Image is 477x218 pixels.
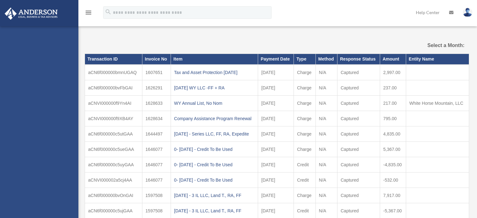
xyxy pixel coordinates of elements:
[337,54,380,65] th: Response Status
[380,96,406,111] td: 217.00
[294,111,316,126] td: Charge
[258,126,294,142] td: [DATE]
[380,126,406,142] td: 4,835.00
[337,65,380,80] td: Captured
[337,142,380,157] td: Captured
[105,8,112,15] i: search
[258,54,294,65] th: Payment Date
[258,96,294,111] td: [DATE]
[337,80,380,96] td: Captured
[258,142,294,157] td: [DATE]
[315,157,337,173] td: N/A
[337,111,380,126] td: Captured
[85,80,142,96] td: aCN6f000000bvFbGAI
[294,80,316,96] td: Charge
[337,96,380,111] td: Captured
[294,126,316,142] td: Charge
[142,111,171,126] td: 1628634
[142,142,171,157] td: 1646077
[294,142,316,157] td: Charge
[174,145,255,154] div: 0- [DATE] - Credit To Be Used
[174,160,255,169] div: 0- [DATE] - Credit To Be Used
[258,111,294,126] td: [DATE]
[258,173,294,188] td: [DATE]
[85,188,142,203] td: aCN6f000000bvOnGAI
[315,126,337,142] td: N/A
[3,8,60,20] img: Anderson Advisors Platinum Portal
[337,157,380,173] td: Captured
[258,157,294,173] td: [DATE]
[174,206,255,215] div: [DATE] - 3 IL LLC, Land T., RA, FF
[174,114,255,123] div: Company Assistance Program Renewal
[380,80,406,96] td: 237.00
[85,142,142,157] td: aCN6f000000c5ueGAA
[294,54,316,65] th: Type
[380,142,406,157] td: 5,367.00
[337,173,380,188] td: Captured
[85,157,142,173] td: aCN6f000000c5uyGAA
[294,173,316,188] td: Credit
[142,65,171,80] td: 1607651
[380,111,406,126] td: 795.00
[380,157,406,173] td: -4,835.00
[380,54,406,65] th: Amount
[315,111,337,126] td: N/A
[258,188,294,203] td: [DATE]
[315,80,337,96] td: N/A
[142,54,171,65] th: Invoice No
[174,99,255,108] div: WY Annual List, No Nom
[142,173,171,188] td: 1646077
[315,54,337,65] th: Method
[406,54,469,65] th: Entity Name
[258,80,294,96] td: [DATE]
[142,80,171,96] td: 1626291
[294,65,316,80] td: Charge
[85,111,142,126] td: aCNVI000000f9XB4AY
[294,157,316,173] td: Credit
[142,157,171,173] td: 1646077
[85,54,142,65] th: Transaction ID
[85,173,142,188] td: aCNVI000002a5cj4AA
[85,11,92,16] a: menu
[380,188,406,203] td: 7,917.00
[315,188,337,203] td: N/A
[142,126,171,142] td: 1644497
[294,96,316,111] td: Charge
[174,130,255,138] div: [DATE] - Series LLC, FF, RA, Expedite
[410,41,464,50] label: Select a Month:
[258,65,294,80] td: [DATE]
[315,65,337,80] td: N/A
[406,96,469,111] td: White Horse Mountain, LLC
[174,68,255,77] div: Tax and Asset Protection [DATE]
[380,65,406,80] td: 2,997.00
[85,96,142,111] td: aCNVI000000f9Yn4AI
[337,188,380,203] td: Captured
[85,65,142,80] td: aCN6f000000bmnUGAQ
[85,126,142,142] td: aCN6f000000c5utGAA
[463,8,472,17] img: User Pic
[174,191,255,200] div: [DATE] - 3 IL LLC, Land T., RA, FF
[315,173,337,188] td: N/A
[174,176,255,184] div: 0- [DATE] - Credit To Be Used
[337,126,380,142] td: Captured
[294,188,316,203] td: Charge
[380,173,406,188] td: -532.00
[85,9,92,16] i: menu
[174,83,255,92] div: [DATE] WY LLC -FF + RA
[142,188,171,203] td: 1597508
[315,142,337,157] td: N/A
[315,96,337,111] td: N/A
[171,54,258,65] th: Item
[142,96,171,111] td: 1628633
